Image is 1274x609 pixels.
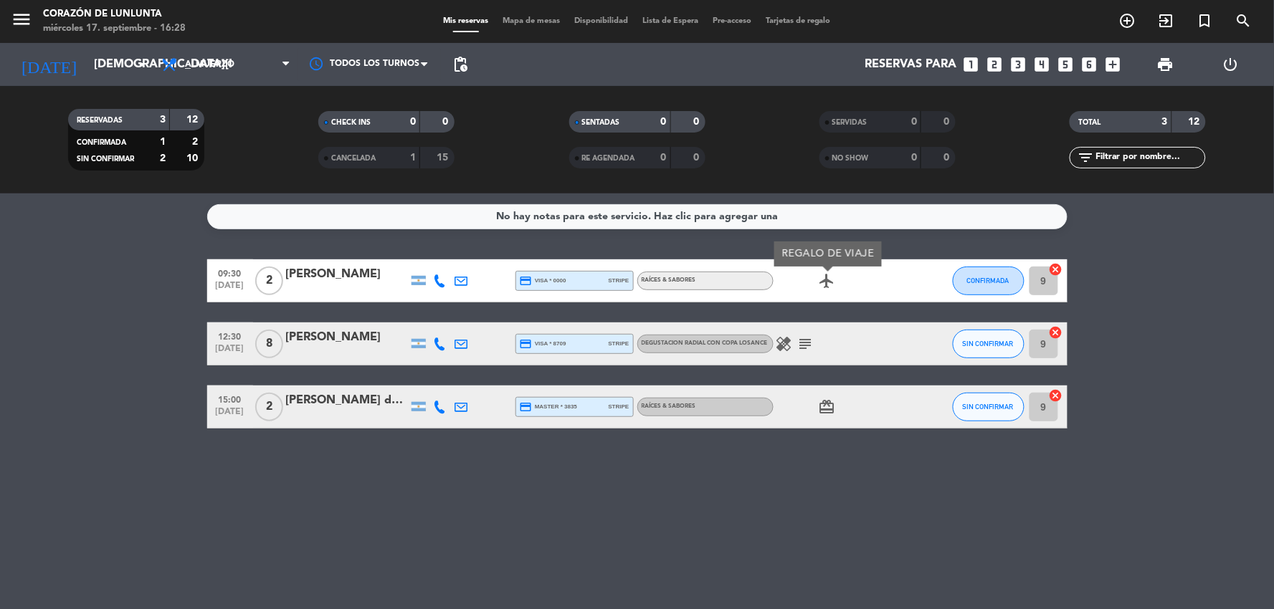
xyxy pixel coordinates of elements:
strong: 0 [943,153,952,163]
span: Mis reservas [436,17,495,25]
strong: 3 [1162,117,1168,127]
span: RESERVADAS [77,117,123,124]
button: SIN CONFIRMAR [953,393,1025,421]
span: SIN CONFIRMAR [963,340,1014,347]
div: LOG OUT [1198,43,1263,86]
span: TOTAL [1078,119,1101,126]
i: airplanemode_active [819,272,836,289]
strong: 15 [437,153,452,163]
span: CHECK INS [331,119,371,126]
strong: 12 [1189,117,1203,127]
span: SERVIDAS [832,119,867,126]
input: Filtrar por nombre... [1094,150,1205,166]
span: [DATE] [212,344,248,360]
button: menu [11,9,32,35]
span: CONFIRMADA [77,139,126,146]
strong: 0 [661,117,667,127]
span: Pre-acceso [705,17,759,25]
span: Mapa de mesas [495,17,567,25]
strong: 0 [911,153,917,163]
span: Almuerzo [185,59,234,69]
span: Disponibilidad [567,17,635,25]
div: [PERSON_NAME] [286,328,408,347]
i: power_settings_new [1222,56,1239,73]
span: stripe [609,276,629,285]
i: cancel [1049,325,1063,340]
i: credit_card [520,401,533,413]
i: [DATE] [11,49,87,80]
span: print [1156,56,1174,73]
i: exit_to_app [1158,12,1175,29]
i: filter_list [1077,149,1094,166]
span: visa * 0000 [520,274,566,287]
i: arrow_drop_down [133,56,151,73]
i: turned_in_not [1197,12,1214,29]
span: Reservas para [865,58,957,72]
i: subject [797,335,814,353]
button: SIN CONFIRMAR [953,330,1025,358]
i: search [1235,12,1252,29]
strong: 0 [410,117,416,127]
span: CONFIRMADA [967,277,1009,284]
strong: 2 [192,137,201,147]
span: RE AGENDADA [582,155,635,162]
span: SENTADAS [582,119,620,126]
span: RAÍCES & SABORES [642,403,696,409]
strong: 1 [160,137,166,147]
span: [DATE] [212,281,248,297]
span: 12:30 [212,327,248,344]
i: looks_one [962,55,981,74]
strong: 12 [186,115,201,125]
span: 15:00 [212,390,248,407]
strong: 0 [661,153,667,163]
strong: 0 [943,117,952,127]
span: master * 3835 [520,401,578,413]
span: SIN CONFIRMAR [963,403,1014,411]
div: [PERSON_NAME] de los [PERSON_NAME] [286,391,408,410]
strong: 1 [410,153,416,163]
span: stripe [609,339,629,348]
i: looks_4 [1033,55,1052,74]
i: cancel [1049,388,1063,403]
i: healing [776,335,793,353]
strong: 2 [160,153,166,163]
span: stripe [609,402,629,411]
strong: 0 [693,153,702,163]
div: Corazón de Lunlunta [43,7,186,21]
i: looks_two [986,55,1004,74]
span: pending_actions [452,56,469,73]
i: cancel [1049,262,1063,277]
span: Tarjetas de regalo [759,17,838,25]
span: [DATE] [212,407,248,423]
span: 09:30 [212,264,248,281]
span: NO SHOW [832,155,869,162]
span: 8 [255,330,283,358]
span: 2 [255,393,283,421]
button: CONFIRMADA [953,267,1025,295]
strong: 0 [443,117,452,127]
span: SIN CONFIRMAR [77,155,134,163]
strong: 10 [186,153,201,163]
span: CANCELADA [331,155,376,162]
span: visa * 8709 [520,337,566,350]
i: add_box [1104,55,1123,74]
div: miércoles 17. septiembre - 16:28 [43,21,186,36]
span: Lista de Espera [635,17,705,25]
i: credit_card [520,337,533,350]
i: looks_5 [1057,55,1075,74]
i: looks_3 [1009,55,1028,74]
strong: 0 [911,117,917,127]
div: No hay notas para este servicio. Haz clic para agregar una [496,208,778,225]
div: REGALO DE VIAJE [774,241,882,267]
i: credit_card [520,274,533,287]
i: looks_6 [1080,55,1099,74]
span: 2 [255,267,283,295]
i: menu [11,9,32,30]
span: DEGUSTACION RADIAL CON COPA LOSANCE [642,340,768,346]
i: card_giftcard [819,398,836,416]
strong: 3 [160,115,166,125]
i: add_circle_outline [1119,12,1136,29]
div: [PERSON_NAME] [286,265,408,284]
strong: 0 [693,117,702,127]
span: RAÍCES & SABORES [642,277,696,283]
